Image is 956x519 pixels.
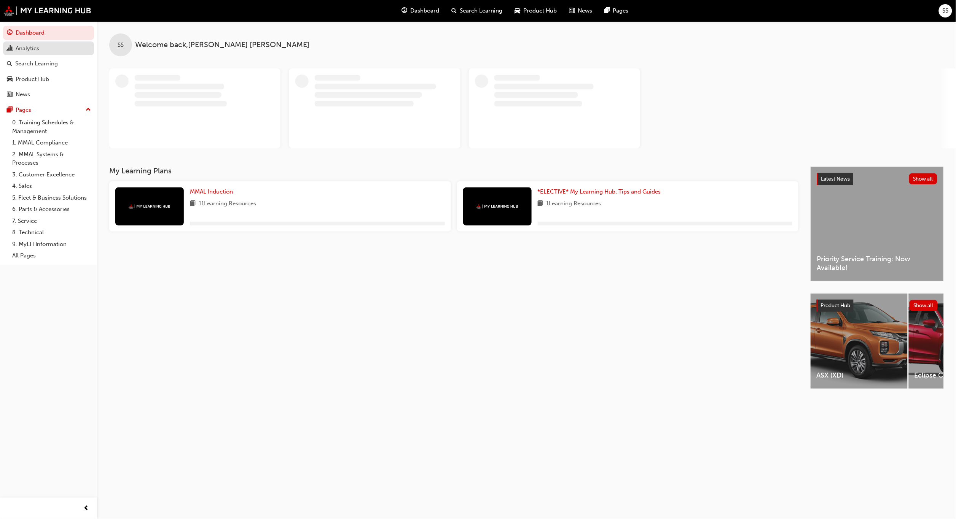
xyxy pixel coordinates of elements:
a: 5. Fleet & Business Solutions [9,192,94,204]
span: Dashboard [410,6,439,15]
span: 1 Learning Resources [547,199,601,209]
span: 11 Learning Resources [199,199,256,209]
img: mmal [4,6,91,16]
a: 2. MMAL Systems & Processes [9,149,94,169]
a: ASX (XD) [811,294,908,389]
span: car-icon [7,76,13,83]
a: 6. Parts & Accessories [9,203,94,215]
div: Product Hub [16,75,49,84]
div: Analytics [16,44,39,53]
div: Search Learning [15,59,58,68]
span: Product Hub [523,6,557,15]
a: 1. MMAL Compliance [9,137,94,149]
a: Analytics [3,41,94,56]
a: Latest NewsShow allPriority Service Training: Now Available! [811,167,944,281]
a: *ELECTIVE* My Learning Hub: Tips and Guides [538,187,664,196]
span: SS [943,6,949,15]
span: book-icon [538,199,543,209]
a: 7. Service [9,215,94,227]
a: 4. Sales [9,180,94,192]
span: Product Hub [821,302,851,309]
span: book-icon [190,199,196,209]
span: pages-icon [604,6,610,16]
span: Search Learning [460,6,502,15]
a: search-iconSearch Learning [445,3,508,19]
a: MMAL Induction [190,187,236,196]
span: guage-icon [402,6,407,16]
a: guage-iconDashboard [395,3,445,19]
a: News [3,87,94,102]
button: Pages [3,103,94,117]
button: SS [939,4,952,17]
img: mmal [129,204,170,209]
a: 8. Technical [9,227,94,238]
span: car-icon [515,6,520,16]
div: Pages [16,106,31,114]
span: news-icon [7,91,13,98]
h3: My Learning Plans [109,167,798,175]
span: pages-icon [7,107,13,114]
span: up-icon [86,105,91,115]
span: search-icon [451,6,457,16]
a: 3. Customer Excellence [9,169,94,181]
button: DashboardAnalyticsSearch LearningProduct HubNews [3,24,94,103]
button: Show all [910,300,938,311]
a: 0. Training Schedules & Management [9,117,94,137]
span: search-icon [7,60,12,67]
div: News [16,90,30,99]
a: All Pages [9,250,94,262]
a: Search Learning [3,57,94,71]
a: Product HubShow all [817,300,938,312]
span: Welcome back , [PERSON_NAME] [PERSON_NAME] [135,41,309,49]
span: Pages [613,6,629,15]
a: pages-iconPages [598,3,635,19]
span: Latest News [821,176,850,182]
a: 9. MyLH Information [9,238,94,250]
span: news-icon [569,6,575,16]
a: Dashboard [3,26,94,40]
a: car-iconProduct Hub [508,3,563,19]
a: news-iconNews [563,3,598,19]
span: MMAL Induction [190,188,233,195]
span: *ELECTIVE* My Learning Hub: Tips and Guides [538,188,661,195]
span: chart-icon [7,45,13,52]
img: mmal [476,204,518,209]
span: guage-icon [7,30,13,37]
span: News [578,6,592,15]
a: Latest NewsShow all [817,173,937,185]
a: Product Hub [3,72,94,86]
span: ASX (XD) [817,371,902,380]
button: Show all [909,173,938,184]
span: SS [118,41,124,49]
span: prev-icon [84,504,89,513]
span: Priority Service Training: Now Available! [817,255,937,272]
